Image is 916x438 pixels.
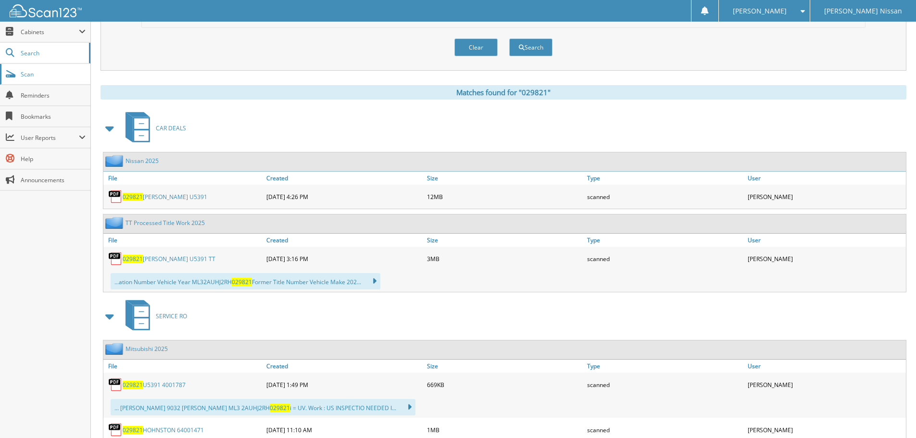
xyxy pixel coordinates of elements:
[454,38,498,56] button: Clear
[425,249,585,268] div: 3MB
[111,399,415,415] div: ... [PERSON_NAME] 9032 [PERSON_NAME] ML3 2AUHJ2RH i = UV. Work : US INSPECTIO NEEDED I...
[125,157,159,165] a: Nissan 2025
[125,345,168,353] a: Mitsubishi 2025
[264,234,425,247] a: Created
[425,172,585,185] a: Size
[103,172,264,185] a: File
[123,426,143,434] span: 029821
[585,234,745,247] a: Type
[745,172,906,185] a: User
[264,249,425,268] div: [DATE] 3:16 PM
[123,193,143,201] span: 029821
[270,404,290,412] span: 029821
[425,187,585,206] div: 12MB
[745,234,906,247] a: User
[509,38,552,56] button: Search
[125,219,205,227] a: TT Processed Title Work 2025
[264,172,425,185] a: Created
[156,124,186,132] span: CAR DEALS
[425,234,585,247] a: Size
[105,217,125,229] img: folder2.png
[264,375,425,394] div: [DATE] 1:49 PM
[824,8,902,14] span: [PERSON_NAME] Nissan
[733,8,787,14] span: [PERSON_NAME]
[745,375,906,394] div: [PERSON_NAME]
[123,381,186,389] a: 029821U5391 4001787
[425,360,585,373] a: Size
[264,187,425,206] div: [DATE] 4:26 PM
[10,4,82,17] img: scan123-logo-white.svg
[108,251,123,266] img: PDF.png
[123,193,207,201] a: 029821[PERSON_NAME] U5391
[103,360,264,373] a: File
[105,343,125,355] img: folder2.png
[264,360,425,373] a: Created
[745,360,906,373] a: User
[123,381,143,389] span: 029821
[585,375,745,394] div: scanned
[120,297,187,335] a: SERVICE RO
[105,155,125,167] img: folder2.png
[100,85,906,100] div: Matches found for "029821"
[156,312,187,320] span: SERVICE RO
[111,273,380,289] div: ...ation Number Vehicle Year ML32AUHJ2RH Former Title Number Vehicle Make 202...
[123,255,215,263] a: 029821[PERSON_NAME] U5391 TT
[585,187,745,206] div: scanned
[120,109,186,147] a: CAR DEALS
[868,392,916,438] iframe: Chat Widget
[21,49,84,57] span: Search
[21,70,86,78] span: Scan
[745,187,906,206] div: [PERSON_NAME]
[585,172,745,185] a: Type
[108,189,123,204] img: PDF.png
[585,360,745,373] a: Type
[108,377,123,392] img: PDF.png
[123,255,143,263] span: 029821
[21,155,86,163] span: Help
[745,249,906,268] div: [PERSON_NAME]
[21,28,79,36] span: Cabinets
[108,423,123,437] img: PDF.png
[123,426,204,434] a: 029821HOHNSTON 64001471
[425,375,585,394] div: 669KB
[232,278,252,286] span: 029821
[21,176,86,184] span: Announcements
[585,249,745,268] div: scanned
[103,234,264,247] a: File
[21,134,79,142] span: User Reports
[21,91,86,100] span: Reminders
[21,113,86,121] span: Bookmarks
